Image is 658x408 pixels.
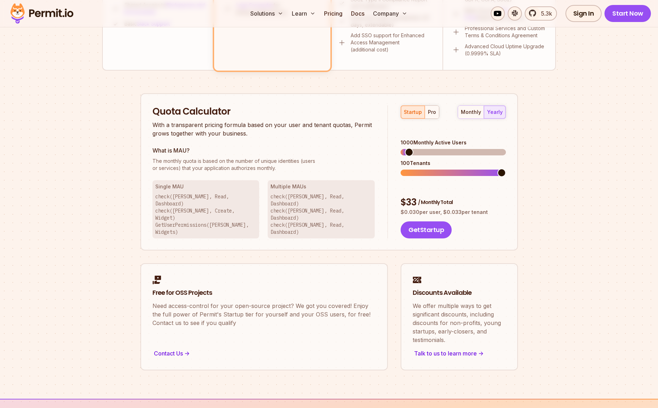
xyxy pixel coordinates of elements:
[7,1,77,26] img: Permit logo
[418,199,453,206] span: / Monthly Total
[401,263,518,370] a: Discounts AvailableWe offer multiple ways to get significant discounts, including discounts for n...
[152,158,375,172] p: or services) that your application authorizes monthly.
[537,9,552,18] span: 5.3k
[604,5,651,22] a: Start Now
[155,183,257,190] h3: Single MAU
[152,288,376,297] h2: Free for OSS Projects
[271,193,372,236] p: check([PERSON_NAME], Read, Dashboard) check([PERSON_NAME], Read, Dashboard) check([PERSON_NAME], ...
[465,25,547,39] p: Professional Services and Custom Terms & Conditions Agreement
[152,146,375,155] h3: What is MAU?
[321,6,345,21] a: Pricing
[271,183,372,190] h3: Multiple MAUs
[413,348,506,358] div: Talk to us to learn more
[401,160,506,167] div: 100 Tenants
[140,263,388,370] a: Free for OSS ProjectsNeed access-control for your open-source project? We got you covered! Enjoy ...
[401,139,506,146] div: 1000 Monthly Active Users
[565,5,602,22] a: Sign In
[413,302,506,344] p: We offer multiple ways to get significant discounts, including discounts for non-profits, young s...
[152,105,375,118] h2: Quota Calculator
[184,349,190,358] span: ->
[351,32,434,53] p: Add SSO support for Enhanced Access Management (additional cost)
[461,109,481,116] div: monthly
[465,43,547,57] p: Advanced Cloud Uptime Upgrade (0.9999% SLA)
[478,349,484,358] span: ->
[152,121,375,138] p: With a transparent pricing formula based on your user and tenant quotas, Permit grows together wi...
[428,109,436,116] div: pro
[525,6,557,21] a: 5.3k
[152,302,376,327] p: Need access-control for your open-source project? We got you covered! Enjoy the full power of Per...
[289,6,318,21] button: Learn
[152,158,375,165] span: The monthly quota is based on the number of unique identities (users
[401,221,452,238] button: GetStartup
[152,348,376,358] div: Contact Us
[401,209,506,216] p: $ 0.030 per user, $ 0.033 per tenant
[155,193,257,236] p: check([PERSON_NAME], Read, Dashboard) check([PERSON_NAME], Create, Widget) GetUserPermissions([PE...
[348,6,367,21] a: Docs
[247,6,286,21] button: Solutions
[370,6,410,21] button: Company
[413,288,506,297] h2: Discounts Available
[401,196,506,209] div: $ 33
